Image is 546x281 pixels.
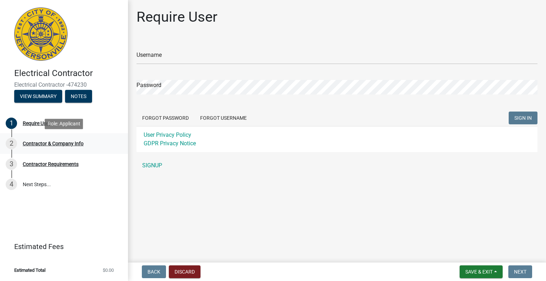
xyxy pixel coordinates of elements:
[508,265,532,278] button: Next
[6,158,17,170] div: 3
[148,269,160,275] span: Back
[45,119,83,129] div: Role: Applicant
[23,141,84,146] div: Contractor & Company Info
[514,115,532,121] span: SIGN IN
[14,81,114,88] span: Electrical Contractor -474230
[14,90,62,103] button: View Summary
[6,138,17,149] div: 2
[14,7,68,61] img: City of Jeffersonville, Indiana
[169,265,200,278] button: Discard
[65,90,92,103] button: Notes
[6,179,17,190] div: 4
[144,140,196,147] a: GDPR Privacy Notice
[136,158,537,173] a: SIGNUP
[103,268,114,272] span: $0.00
[144,131,191,138] a: User Privacy Policy
[465,269,493,275] span: Save & Exit
[194,112,252,124] button: Forgot Username
[136,112,194,124] button: Forgot Password
[23,162,79,167] div: Contractor Requirements
[65,94,92,99] wm-modal-confirm: Notes
[14,268,45,272] span: Estimated Total
[23,121,50,126] div: Require User
[6,239,117,254] a: Estimated Fees
[460,265,503,278] button: Save & Exit
[509,112,537,124] button: SIGN IN
[514,269,526,275] span: Next
[14,68,122,79] h4: Electrical Contractor
[142,265,166,278] button: Back
[14,94,62,99] wm-modal-confirm: Summary
[6,118,17,129] div: 1
[136,9,218,26] h1: Require User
